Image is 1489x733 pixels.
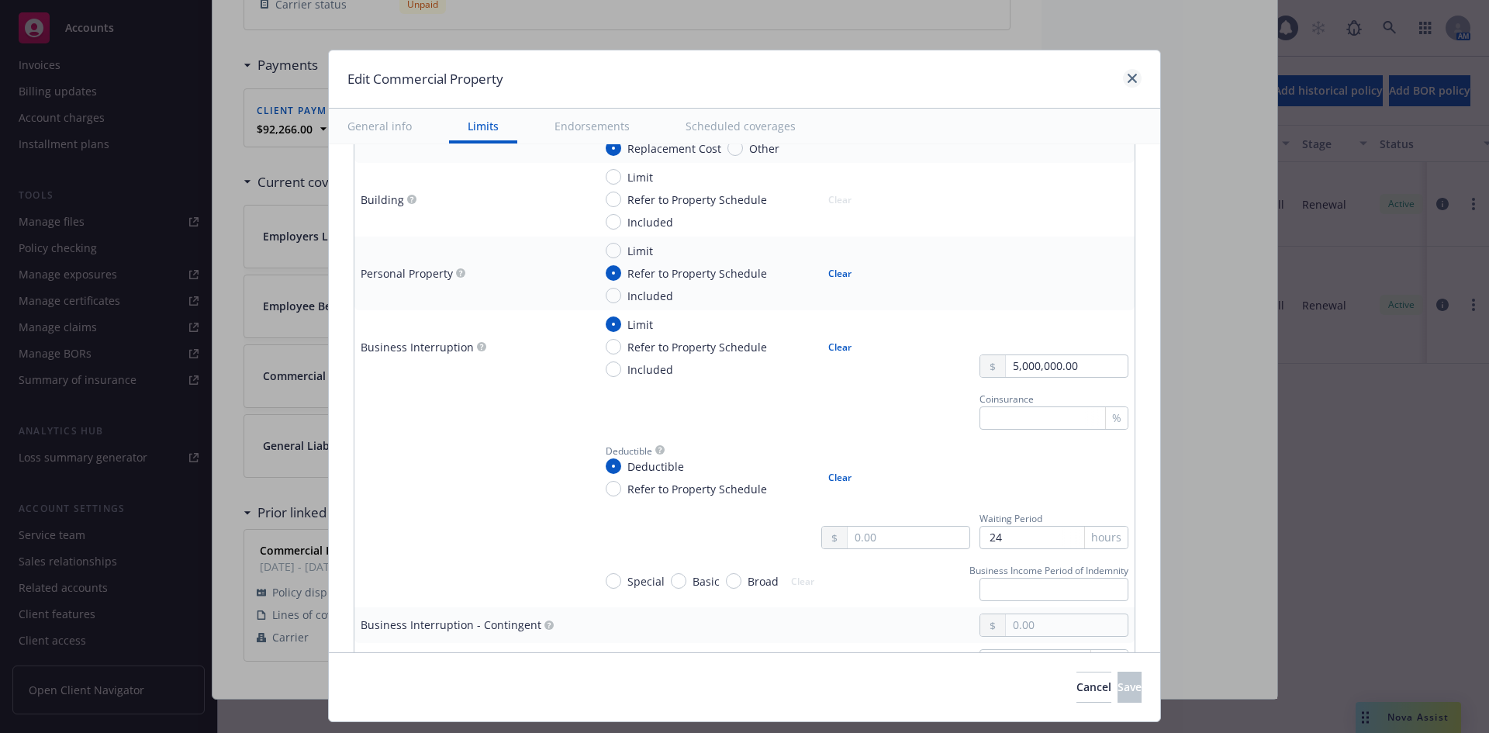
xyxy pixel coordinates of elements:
[627,339,767,355] span: Refer to Property Schedule
[627,573,665,590] span: Special
[627,192,767,208] span: Refer to Property Schedule
[749,140,779,157] span: Other
[606,243,621,258] input: Limit
[1006,614,1128,636] input: 0.00
[1006,355,1128,377] input: 0.00
[449,109,517,143] button: Limits
[606,140,621,156] input: Replacement Cost
[979,392,1034,406] span: Coinsurance
[627,458,684,475] span: Deductible
[671,573,686,589] input: Basic
[606,573,621,589] input: Special
[627,169,653,185] span: Limit
[667,109,814,143] button: Scheduled coverages
[627,214,673,230] span: Included
[606,192,621,207] input: Refer to Property Schedule
[361,339,474,355] div: Business Interruption
[606,339,621,354] input: Refer to Property Schedule
[819,336,861,358] button: Clear
[536,109,648,143] button: Endorsements
[727,140,743,156] input: Other
[693,573,720,590] span: Basic
[606,265,621,281] input: Refer to Property Schedule
[627,316,653,333] span: Limit
[329,109,430,143] button: General info
[361,265,453,282] div: Personal Property
[606,214,621,230] input: Included
[627,361,673,378] span: Included
[848,527,969,548] input: 0.00
[627,288,673,304] span: Included
[819,262,861,284] button: Clear
[361,192,404,208] div: Building
[627,140,721,157] span: Replacement Cost
[969,564,1128,577] span: Business Income Period of Indemnity
[361,617,541,633] div: Business Interruption - Contingent
[606,288,621,303] input: Included
[627,243,653,259] span: Limit
[606,361,621,377] input: Included
[606,169,621,185] input: Limit
[726,573,741,589] input: Broad
[606,316,621,332] input: Limit
[606,481,621,496] input: Refer to Property Schedule
[748,573,779,590] span: Broad
[627,265,767,282] span: Refer to Property Schedule
[819,467,861,489] button: Clear
[627,481,767,497] span: Refer to Property Schedule
[347,69,503,89] h1: Edit Commercial Property
[361,652,533,669] div: Business Interruption - Extended
[606,458,621,474] input: Deductible
[606,444,652,458] span: Deductible
[979,512,1042,525] span: Waiting Period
